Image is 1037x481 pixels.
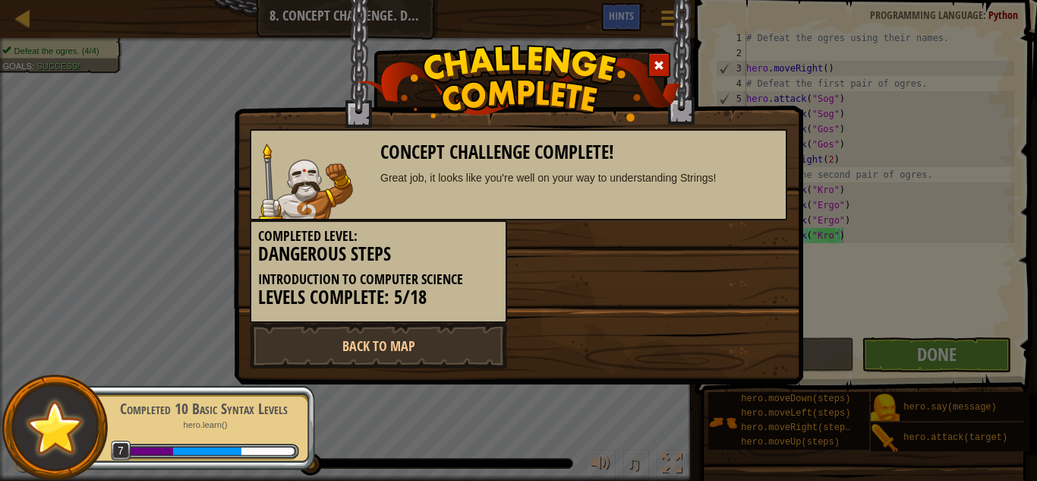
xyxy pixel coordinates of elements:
h5: Introduction to Computer Science [258,272,499,287]
h3: Concept Challenge Complete! [380,142,779,163]
h3: Levels Complete: 5/18 [258,287,499,308]
h3: Dangerous Steps [258,244,499,264]
span: 7 [111,441,131,461]
a: Back to Map [250,323,507,369]
div: Completed 10 Basic Syntax Levels [108,398,299,419]
p: hero.learn() [108,419,299,431]
img: default.png [20,394,90,461]
img: goliath.png [259,144,353,219]
img: challenge_complete.png [356,45,682,122]
div: Great job, it looks like you're well on your way to understanding Strings! [380,170,779,185]
h5: Completed Level: [258,229,499,244]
